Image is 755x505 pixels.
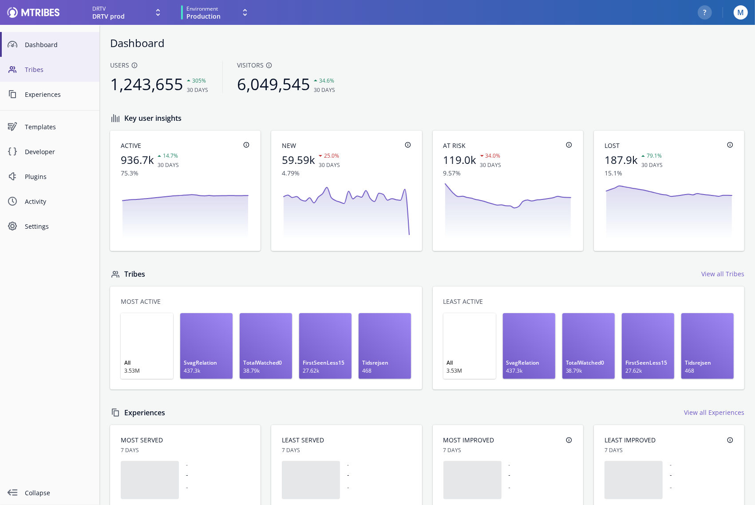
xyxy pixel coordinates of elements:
[121,297,411,306] h3: Most active
[184,366,200,375] p: 437.3k
[319,152,339,159] span: 25.0%
[124,269,145,279] a: Tribes
[180,313,233,379] a: SvagRelation437.3k
[187,86,208,94] span: 30 days
[282,436,324,445] h3: Least served
[362,366,372,375] p: 468
[310,75,321,86] svg: up Arrowhead Symbol
[681,313,734,379] a: Tidsrejsen468
[347,470,411,479] p: -
[625,359,671,366] h1: FirstSeenLess15
[237,61,335,70] span: Visitors
[565,141,573,148] svg: info
[7,221,18,231] svg: Cog Symbol
[303,359,348,366] h1: FirstSeenLess15
[347,461,411,469] p: -
[282,141,340,150] span: New
[638,151,648,161] svg: up Arrowhead Symbol
[605,446,734,454] p: 7 days
[121,141,179,150] span: Active
[282,152,315,167] span: 59.59k
[187,77,206,84] span: 305%
[506,359,552,366] h1: SvagRelation
[625,366,642,375] p: 27.62k
[121,169,179,178] span: 75.3%
[566,366,582,375] p: 38.79k
[509,470,573,479] p: -
[734,5,748,20] div: M
[443,446,573,454] p: 7 days
[92,5,106,13] span: DRTV
[186,470,250,479] p: -
[92,13,125,20] span: DRTV prod
[509,483,573,492] div: -
[110,269,121,279] svg: People Symbol
[237,73,310,95] span: 6,049,545
[25,222,92,231] span: Settings
[110,73,183,95] span: 1,243,655
[641,152,662,159] span: 79.1%
[7,146,18,157] svg: Code Snippet Symbol
[121,446,250,454] p: 7 days
[7,196,18,207] svg: Time Symbol
[158,152,178,159] span: 14.7%
[641,161,663,169] span: 30 days
[186,5,218,13] span: Environment
[605,169,663,178] span: 15.1%
[186,13,221,20] span: Production
[25,122,92,131] span: Templates
[92,5,163,20] button: DRTVDRTV prod
[566,359,611,366] h1: TotalWatched0
[670,483,734,492] div: -
[443,313,496,379] a: All3.53M
[265,62,273,69] svg: info
[443,152,477,167] span: 119.0k
[25,197,92,206] span: Activity
[243,359,289,366] h1: TotalWatched0
[282,446,411,454] p: 7 days
[110,407,121,418] svg: Content Symbol
[25,172,92,181] span: Plugins
[477,151,487,161] svg: down Arrowhead Symbol
[121,152,154,167] span: 936.7k
[314,77,334,84] span: 34.6%
[684,408,744,417] a: View all Experiences
[447,366,462,375] p: 3.53M
[121,436,163,445] h3: Most served
[25,90,92,99] span: Experiences
[701,270,744,278] a: View all Tribes
[315,151,326,161] svg: down Arrowhead Symbol
[565,437,573,444] svg: info
[605,152,638,167] span: 187.9k
[124,366,140,375] p: 3.53M
[359,313,411,379] a: Tidsrejsen468
[605,436,656,445] h3: Least improved
[124,359,170,366] h1: All
[319,161,340,169] span: 30 days
[131,62,138,69] svg: info
[480,152,501,159] span: 34.0%
[443,182,573,240] svg: trend line
[727,437,734,444] svg: info
[480,161,502,169] span: 30 days
[347,483,411,492] div: -
[183,75,194,86] svg: up Arrowhead Symbol
[362,359,407,366] h1: Tidsrejsen
[110,113,121,123] svg: Bar Graph Symbol
[605,182,734,240] svg: trend line
[153,7,163,18] svg: Expand drop down icon
[509,461,573,469] p: -
[670,461,734,469] p: -
[7,487,18,498] svg: collapse
[7,39,18,50] svg: Dashboard Symbol
[7,64,18,75] svg: People Symbol
[443,436,494,445] h3: Most improved
[7,89,18,99] svg: Content Symbol
[240,313,292,379] a: TotalWatched038.79k
[186,461,250,469] p: -
[7,171,18,182] svg: Plugin Symbol
[124,113,744,123] h3: Key user insights
[443,297,734,306] h3: Least active
[503,313,555,379] a: SvagRelation437.3k
[25,147,92,156] span: Developer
